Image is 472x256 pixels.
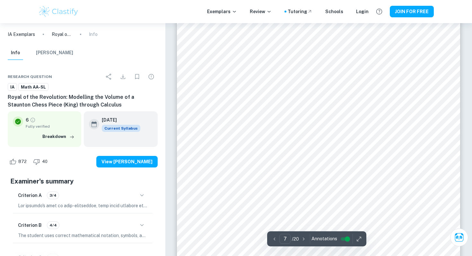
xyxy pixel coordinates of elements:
p: Review [250,8,272,15]
a: IA Exemplars [8,31,35,38]
button: Ask Clai [450,228,468,246]
div: Download [117,70,129,83]
span: Annotations [311,235,337,242]
span: 3/4 [47,192,59,198]
p: The student uses correct mathematical notation, symbols, and terminology consistently and accurat... [18,232,147,239]
a: Math AA-SL [18,83,48,91]
span: 872 [15,158,30,165]
span: 40 [39,158,51,165]
p: / 20 [292,235,299,243]
a: IA [8,83,17,91]
h6: Royal of the Revolution: Modelling the Volume of a Staunton Chess Piece (King) through Calculus [8,93,158,109]
span: Fully verified [26,124,76,129]
p: Royal of the Revolution: Modelling the Volume of a Staunton Chess Piece (King) through Calculus [52,31,72,38]
h6: [DATE] [102,116,135,124]
span: Research question [8,74,52,80]
p: Exemplars [207,8,237,15]
div: This exemplar is based on the current syllabus. Feel free to refer to it for inspiration/ideas wh... [102,125,140,132]
span: 4/4 [47,222,59,228]
p: Lor ipsumdo's amet co adip-elitseddoe, temp incid utlabore etdolorem al enimadminimv, quis, nos e... [18,202,147,209]
a: Tutoring [288,8,312,15]
img: Clastify logo [38,5,79,18]
p: 6 [26,116,29,124]
h6: Criterion B [18,222,42,229]
span: IA [8,84,17,90]
h5: Examiner's summary [10,176,155,186]
p: Info [89,31,98,38]
button: Breakdown [41,132,76,141]
button: Info [8,46,23,60]
div: Share [102,70,115,83]
button: JOIN FOR FREE [390,6,434,17]
span: Current Syllabus [102,125,140,132]
a: Login [356,8,369,15]
div: Dislike [31,157,51,167]
a: Grade fully verified [30,117,36,123]
button: [PERSON_NAME] [36,46,73,60]
button: Help and Feedback [374,6,385,17]
div: Like [8,157,30,167]
span: Math AA-SL [19,84,48,90]
div: Bookmark [131,70,144,83]
h6: Criterion A [18,192,42,199]
div: Report issue [145,70,158,83]
a: Schools [325,8,343,15]
button: View [PERSON_NAME] [96,156,158,167]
